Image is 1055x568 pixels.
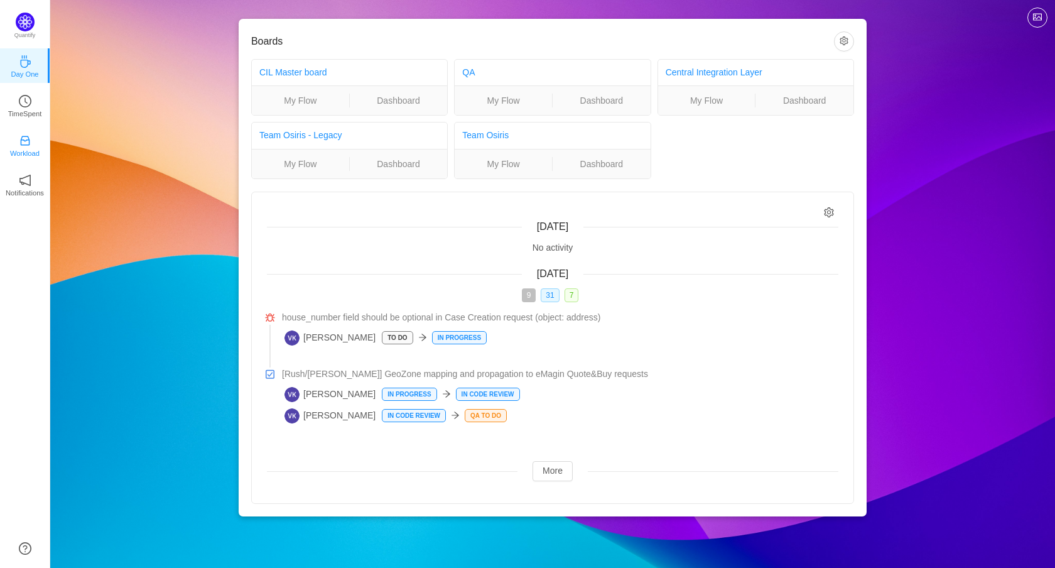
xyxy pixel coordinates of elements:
[350,94,448,107] a: Dashboard
[1027,8,1047,28] button: icon: picture
[19,542,31,555] a: icon: question-circle
[251,35,834,48] h3: Boards
[284,408,300,423] img: VK
[259,130,342,140] a: Team Osiris - Legacy
[442,390,451,398] i: icon: arrow-right
[666,67,762,77] a: Central Integration Layer
[537,268,568,279] span: [DATE]
[284,330,300,346] img: VK
[553,94,651,107] a: Dashboard
[19,134,31,147] i: icon: inbox
[537,221,568,232] span: [DATE]
[19,99,31,111] a: icon: clock-circleTimeSpent
[834,31,854,52] button: icon: setting
[433,332,486,344] p: In Progress
[6,187,44,199] p: Notifications
[11,68,38,80] p: Day One
[19,174,31,187] i: icon: notification
[451,411,460,420] i: icon: arrow-right
[8,108,42,119] p: TimeSpent
[522,288,536,302] span: 9
[382,332,412,344] p: To Do
[252,94,349,107] a: My Flow
[824,207,835,218] i: icon: setting
[382,410,445,422] p: In Code Review
[19,138,31,151] a: icon: inboxWorkload
[19,59,31,72] a: icon: coffeeDay One
[658,94,755,107] a: My Flow
[553,157,651,171] a: Dashboard
[282,311,838,324] a: house_number field should be optional in Case Creation request (object: address)
[19,55,31,68] i: icon: coffee
[252,157,349,171] a: My Flow
[10,148,40,159] p: Workload
[284,408,376,423] span: [PERSON_NAME]
[19,95,31,107] i: icon: clock-circle
[462,67,475,77] a: QA
[284,387,300,402] img: VK
[14,31,36,40] p: Quantify
[533,461,573,481] button: More
[350,157,448,171] a: Dashboard
[455,94,552,107] a: My Flow
[19,178,31,190] a: icon: notificationNotifications
[284,330,376,346] span: [PERSON_NAME]
[282,368,648,381] span: [Rush/[PERSON_NAME]] GeoZone mapping and propagation to eMagin Quote&Buy requests
[455,157,552,171] a: My Flow
[382,388,436,400] p: In Progress
[16,13,35,31] img: Quantify
[259,67,327,77] a: CIL Master board
[462,130,509,140] a: Team Osiris
[457,388,519,400] p: In Code Review
[755,94,853,107] a: Dashboard
[418,333,427,342] i: icon: arrow-right
[541,288,559,302] span: 31
[267,241,838,254] div: No activity
[282,311,600,324] span: house_number field should be optional in Case Creation request (object: address)
[465,410,506,422] p: QA To Do
[282,368,838,381] a: [Rush/[PERSON_NAME]] GeoZone mapping and propagation to eMagin Quote&Buy requests
[284,387,376,402] span: [PERSON_NAME]
[565,288,579,302] span: 7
